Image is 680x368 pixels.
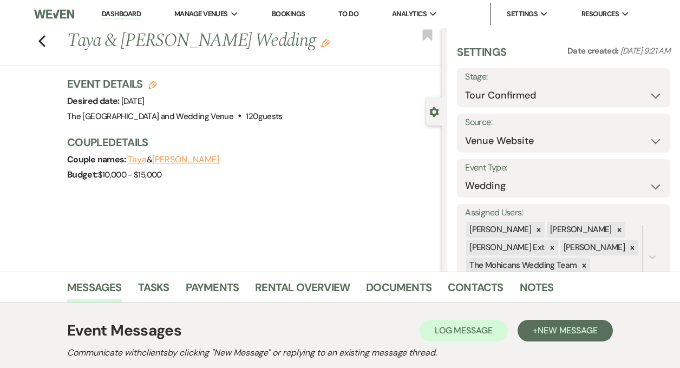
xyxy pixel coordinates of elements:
[465,69,662,85] label: Stage:
[465,160,662,176] label: Event Type:
[67,135,431,150] h3: Couple Details
[466,240,546,255] div: [PERSON_NAME] Ext
[581,9,619,19] span: Resources
[520,279,554,303] a: Notes
[567,45,620,56] span: Date created:
[321,38,330,48] button: Edit
[67,279,122,303] a: Messages
[466,222,533,238] div: [PERSON_NAME]
[448,279,504,303] a: Contacts
[34,3,74,25] img: Weven Logo
[67,28,363,54] h1: Taya & [PERSON_NAME] Wedding
[67,154,128,165] span: Couple names:
[138,279,169,303] a: Tasks
[67,169,98,180] span: Budget:
[420,320,508,341] button: Log Message
[67,111,233,122] span: The [GEOGRAPHIC_DATA] and Wedding Venue
[255,279,350,303] a: Rental Overview
[67,319,181,342] h1: Event Messages
[246,111,282,122] span: 120 guests
[465,205,662,221] label: Assigned Users:
[128,154,219,165] span: &
[366,279,431,303] a: Documents
[152,155,219,164] button: [PERSON_NAME]
[538,325,598,336] span: New Message
[465,115,662,130] label: Source:
[174,9,228,19] span: Manage Venues
[429,106,439,116] button: Close lead details
[547,222,613,238] div: [PERSON_NAME]
[67,76,283,91] h3: Event Details
[435,325,493,336] span: Log Message
[98,169,162,180] span: $10,000 - $15,000
[507,9,538,19] span: Settings
[272,9,305,18] a: Bookings
[466,258,578,273] div: The Mohicans Wedding Team
[67,95,121,107] span: Desired date:
[338,9,358,18] a: To Do
[518,320,613,341] button: +New Message
[128,155,147,164] button: Taya
[392,9,427,19] span: Analytics
[620,45,670,56] span: [DATE] 9:21 AM
[121,96,144,107] span: [DATE]
[102,9,141,19] a: Dashboard
[560,240,627,255] div: [PERSON_NAME]
[67,346,613,359] h2: Communicate with clients by clicking "New Message" or replying to an existing message thread.
[186,279,239,303] a: Payments
[457,44,506,68] h3: Settings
